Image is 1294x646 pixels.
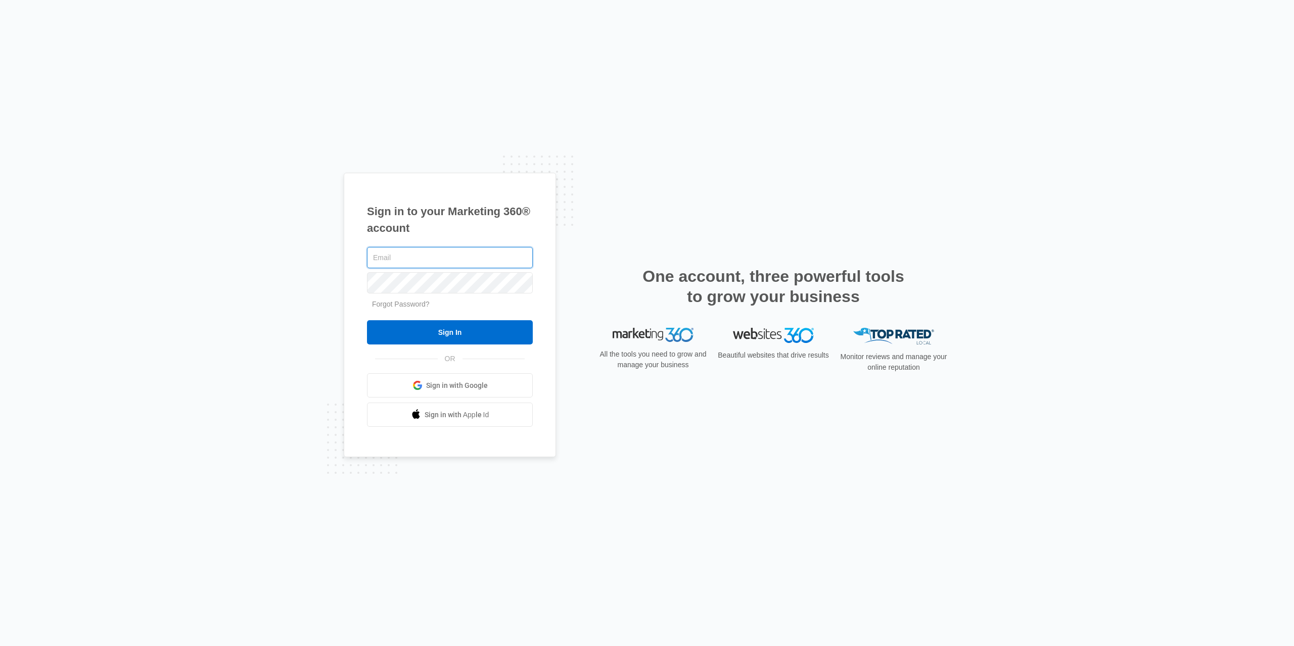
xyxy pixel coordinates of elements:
p: Monitor reviews and manage your online reputation [837,352,950,373]
input: Email [367,247,533,268]
h2: One account, three powerful tools to grow your business [639,266,907,307]
a: Forgot Password? [372,300,430,308]
span: OR [438,354,463,364]
img: Marketing 360 [613,328,694,342]
span: Sign in with Apple Id [425,410,489,420]
img: Websites 360 [733,328,814,342]
input: Sign In [367,320,533,344]
a: Sign in with Google [367,373,533,397]
p: Beautiful websites that drive results [717,350,830,361]
h1: Sign in to your Marketing 360® account [367,203,533,236]
p: All the tools you need to grow and manage your business [596,349,710,370]
a: Sign in with Apple Id [367,403,533,427]
span: Sign in with Google [426,380,488,391]
img: Top Rated Local [853,328,934,344]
